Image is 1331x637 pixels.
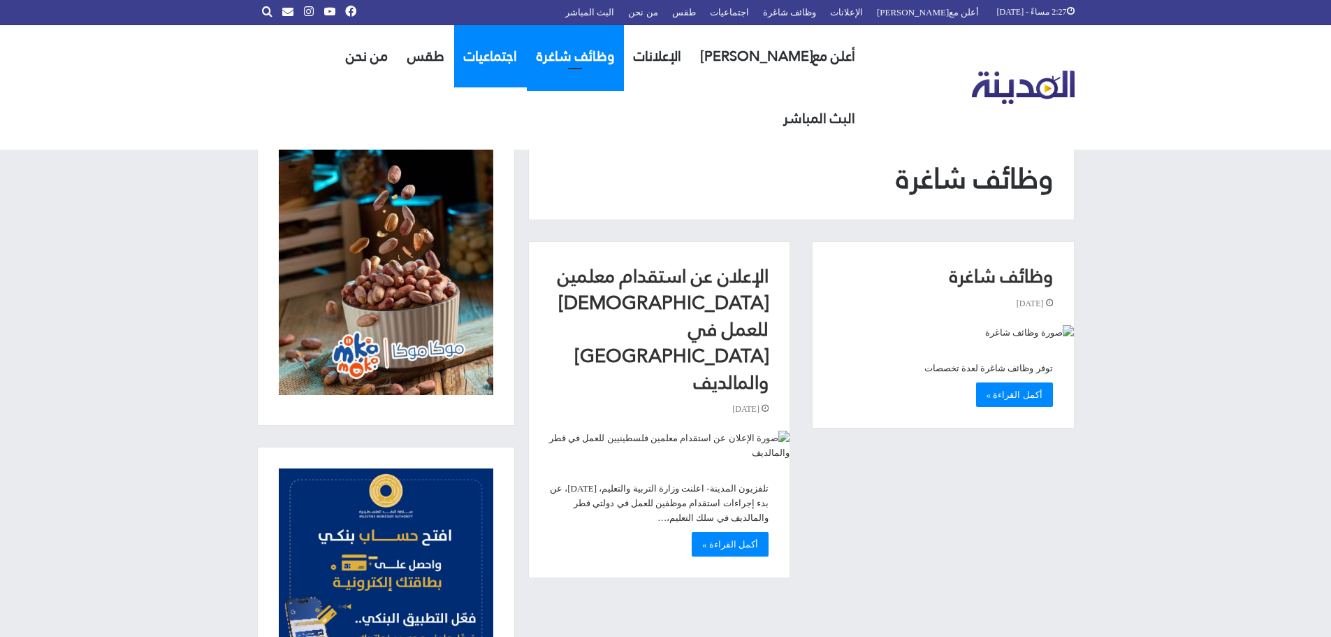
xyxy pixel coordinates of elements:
a: أكمل القراءة » [692,532,769,557]
a: أكمل القراءة » [976,382,1053,407]
a: اجتماعيات [454,25,527,87]
a: الإعلان عن استقدام معلمين [DEMOGRAPHIC_DATA] للعمل في [GEOGRAPHIC_DATA] والمالديف [558,258,769,399]
span: [DATE] [1017,296,1053,311]
img: صورة وظائف شاغرة [813,325,1073,340]
a: من نحن [336,25,398,87]
a: وظائف شاغرة [813,325,1073,340]
a: البث المباشر [773,87,865,150]
a: وظائف شاغرة [950,258,1053,294]
a: الإعلان عن استقدام معلمين فلسطينيين للعمل في قطر والمالديف [529,431,790,460]
a: أعلن مع[PERSON_NAME] [691,25,865,87]
a: وظائف شاغرة [527,25,624,87]
a: طقس [398,25,454,87]
span: [DATE] [732,402,769,417]
p: تلفزيون المدينة- اعلنت وزارة التربية والتعليم، [DATE]، عن بدء إجراءات استقدام موظفين للعمل في دول... [550,481,769,525]
img: تلفزيون المدينة [972,71,1075,105]
a: الإعلانات [624,25,691,87]
img: صورة الإعلان عن استقدام معلمين فلسطينيين للعمل في قطر والمالديف [529,431,790,460]
h1: وظائف شاغرة [550,159,1053,199]
p: توفر وظائف شاغرة لعدة تخصصات [834,361,1052,375]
